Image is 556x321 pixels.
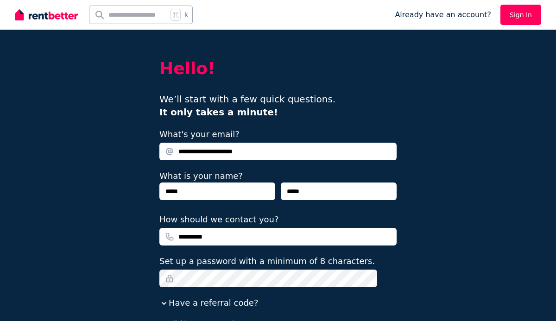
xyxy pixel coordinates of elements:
h2: Hello! [159,59,397,78]
a: Sign In [500,5,541,25]
button: Have a referral code? [159,296,258,309]
label: What's your email? [159,128,240,141]
img: RentBetter [15,8,78,22]
label: How should we contact you? [159,213,279,226]
span: Already have an account? [395,9,491,20]
span: We’ll start with a few quick questions. [159,94,335,118]
label: What is your name? [159,171,243,181]
b: It only takes a minute! [159,107,278,118]
span: k [184,11,188,19]
label: Set up a password with a minimum of 8 characters. [159,255,375,268]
